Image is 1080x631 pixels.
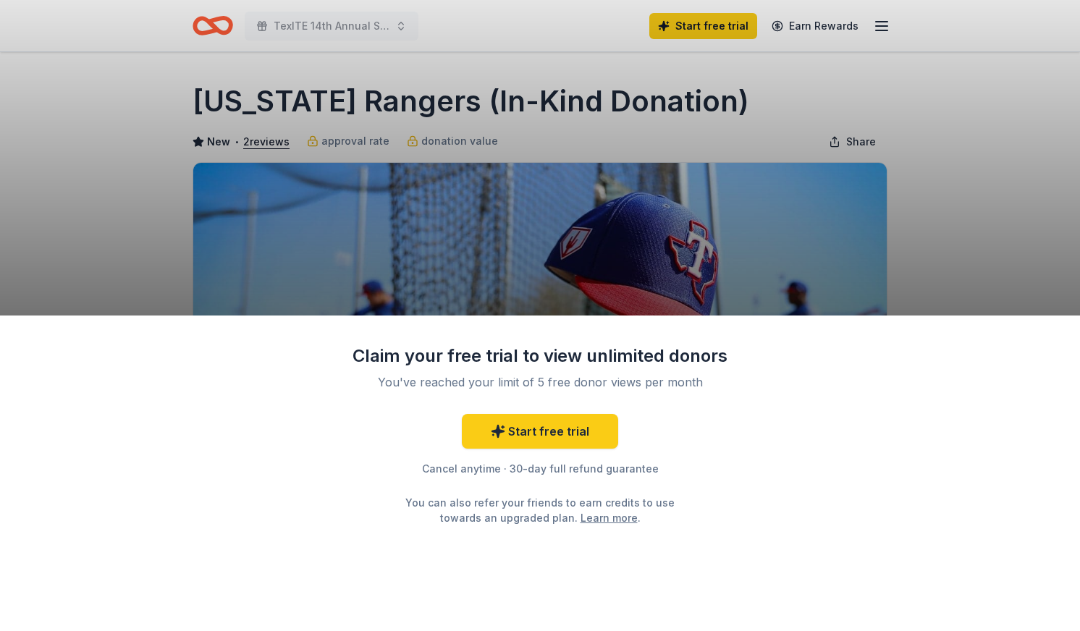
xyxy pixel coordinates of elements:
div: Claim your free trial to view unlimited donors [352,344,728,368]
div: You've reached your limit of 5 free donor views per month [369,373,711,391]
div: Cancel anytime · 30-day full refund guarantee [352,460,728,478]
a: Start free trial [462,414,618,449]
a: Learn more [581,510,638,525]
div: You can also refer your friends to earn credits to use towards an upgraded plan. . [392,495,688,525]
